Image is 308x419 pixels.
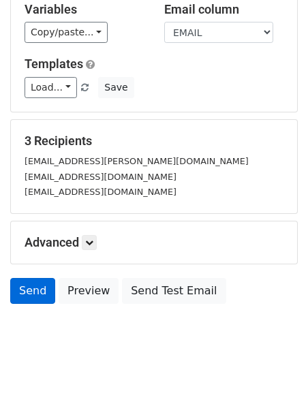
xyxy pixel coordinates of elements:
a: Send [10,278,55,304]
a: Preview [59,278,119,304]
h5: Advanced [25,235,283,250]
h5: Variables [25,2,144,17]
a: Copy/paste... [25,22,108,43]
small: [EMAIL_ADDRESS][PERSON_NAME][DOMAIN_NAME] [25,156,249,166]
a: Templates [25,57,83,71]
a: Send Test Email [122,278,226,304]
h5: Email column [164,2,283,17]
iframe: Chat Widget [240,354,308,419]
h5: 3 Recipients [25,134,283,149]
small: [EMAIL_ADDRESS][DOMAIN_NAME] [25,187,176,197]
a: Load... [25,77,77,98]
small: [EMAIL_ADDRESS][DOMAIN_NAME] [25,172,176,182]
button: Save [98,77,134,98]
